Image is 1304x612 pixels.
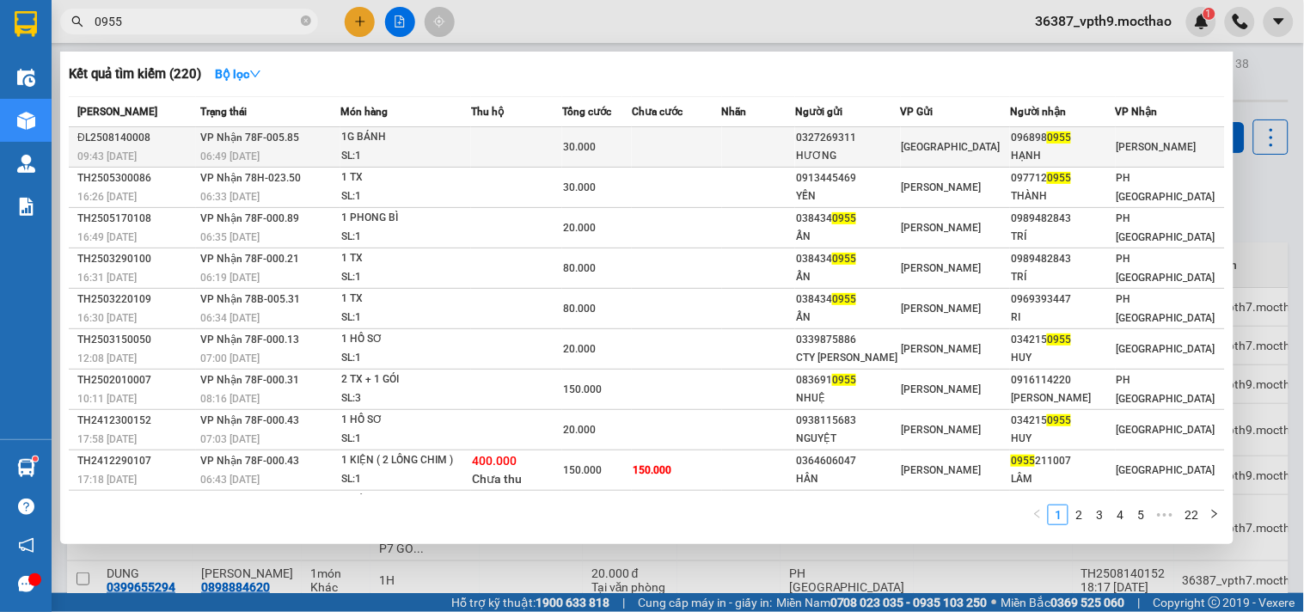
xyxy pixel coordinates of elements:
[77,250,195,268] div: TH2503290100
[200,393,260,405] span: 08:16 [DATE]
[1011,452,1115,470] div: 211007
[77,371,195,389] div: TH2502010007
[1069,505,1088,524] a: 2
[1027,505,1048,525] li: Previous Page
[563,383,602,395] span: 150.000
[1032,509,1043,519] span: left
[341,349,470,368] div: SL: 1
[796,470,900,488] div: HÂN
[902,464,982,476] span: [PERSON_NAME]
[796,250,900,268] div: 038434
[796,228,900,246] div: ẨN
[902,222,982,234] span: [PERSON_NAME]
[902,383,982,395] span: [PERSON_NAME]
[796,309,900,327] div: ẨN
[77,312,137,324] span: 16:30 [DATE]
[77,272,137,284] span: 16:31 [DATE]
[200,293,300,305] span: VP Nhận 78B-005.31
[200,231,260,243] span: 06:35 [DATE]
[1151,505,1178,525] span: •••
[1011,187,1115,205] div: THÀNH
[796,169,900,187] div: 0913445469
[77,191,137,203] span: 16:26 [DATE]
[796,430,900,448] div: NGUYỆT
[201,60,275,88] button: Bộ lọcdown
[1089,505,1110,525] li: 3
[341,168,470,187] div: 1 TX
[341,147,470,166] div: SL: 1
[1117,293,1215,324] span: PH [GEOGRAPHIC_DATA]
[795,106,842,118] span: Người gửi
[15,74,152,98] div: 0988661722
[77,393,137,405] span: 10:11 [DATE]
[15,11,37,37] img: logo-vxr
[341,249,470,268] div: 1 TX
[200,374,299,386] span: VP Nhận 78F-000.31
[832,293,856,305] span: 0955
[902,424,982,436] span: [PERSON_NAME]
[1117,343,1215,355] span: [GEOGRAPHIC_DATA]
[1117,424,1215,436] span: [GEOGRAPHIC_DATA]
[632,106,683,118] span: Chưa cước
[341,228,470,247] div: SL: 1
[472,472,522,486] span: Chưa thu
[563,141,596,153] span: 30.000
[1047,172,1071,184] span: 0955
[796,452,900,470] div: 0364606047
[200,334,299,346] span: VP Nhận 78F-000.13
[77,331,195,349] div: TH2503150050
[1068,505,1089,525] li: 2
[77,210,195,228] div: TH2505170108
[1117,172,1215,203] span: PH [GEOGRAPHIC_DATA]
[341,389,470,408] div: SL: 3
[1151,505,1178,525] li: Next 5 Pages
[164,53,339,74] div: QUỲNH
[1011,228,1115,246] div: TRÍ
[1011,470,1115,488] div: LÂM
[1011,291,1115,309] div: 0969393447
[796,389,900,407] div: NHUỆ
[1027,505,1048,525] button: left
[1011,371,1115,389] div: 0916114220
[1011,493,1115,511] div: 034215
[1130,505,1151,525] li: 5
[1117,374,1215,405] span: PH [GEOGRAPHIC_DATA]
[1011,210,1115,228] div: 0989482843
[796,210,900,228] div: 038434
[901,106,934,118] span: VP Gửi
[341,330,470,349] div: 1 HỒ SƠ
[1116,106,1158,118] span: VP Nhận
[18,576,34,592] span: message
[18,537,34,554] span: notification
[1011,309,1115,327] div: RI
[77,106,157,118] span: [PERSON_NAME]
[1209,509,1220,519] span: right
[341,451,470,470] div: 1 KIỆN ( 2 LỒNG CHIM )
[215,67,261,81] strong: Bộ lọc
[200,433,260,445] span: 07:03 [DATE]
[472,454,517,468] span: 400.000
[722,106,747,118] span: Nhãn
[796,147,900,165] div: HƯƠNG
[796,493,900,511] div: 0938115683
[200,455,299,467] span: VP Nhận 78F-000.43
[1204,505,1225,525] button: right
[902,141,1001,153] span: [GEOGRAPHIC_DATA]
[1011,412,1115,430] div: 034215
[200,272,260,284] span: 06:19 [DATE]
[77,129,195,147] div: ĐL2508140008
[796,412,900,430] div: 0938115683
[796,268,900,286] div: ẨN
[249,68,261,80] span: down
[341,470,470,489] div: SL: 1
[471,106,504,118] span: Thu hộ
[33,456,38,462] sup: 1
[1179,505,1203,524] a: 22
[1011,430,1115,448] div: HUY
[77,352,137,364] span: 12:08 [DATE]
[563,303,596,315] span: 80.000
[832,212,856,224] span: 0955
[341,370,470,389] div: 2 TX + 1 GÓI
[200,172,301,184] span: VP Nhận 78H-023.50
[1204,505,1225,525] li: Next Page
